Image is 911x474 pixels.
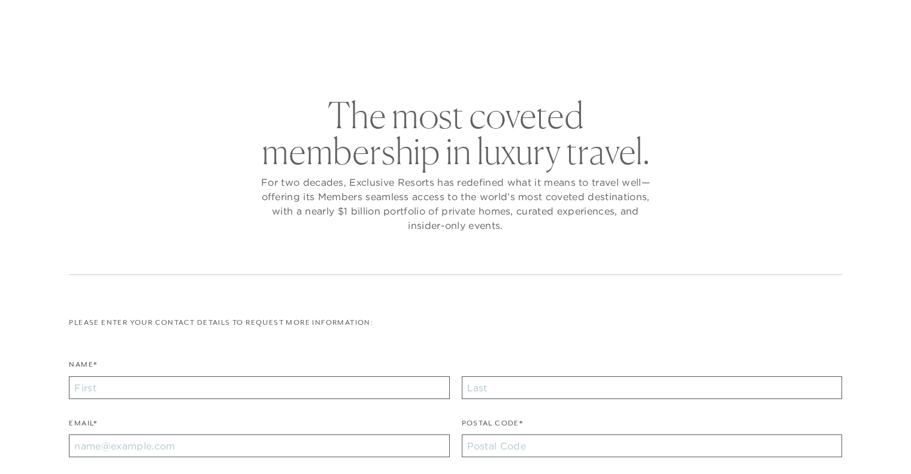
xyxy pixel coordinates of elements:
input: First [69,376,449,399]
input: Postal Code [462,434,842,457]
a: Get Started [38,13,90,24]
label: Name* [69,359,97,376]
p: Please enter your contact details to request more information: [69,317,842,328]
label: Postal Code* [462,418,523,435]
label: Email* [69,418,97,435]
a: Community [520,38,593,73]
a: The Collection [318,38,410,73]
a: Membership [428,38,502,73]
h2: The most coveted membership in luxury travel. [258,97,653,169]
a: Member Login [782,13,842,24]
input: Last [462,376,842,399]
input: name@example.com [69,434,449,457]
p: For two decades, Exclusive Resorts has redefined what it means to travel well—offering its Member... [258,175,653,233]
